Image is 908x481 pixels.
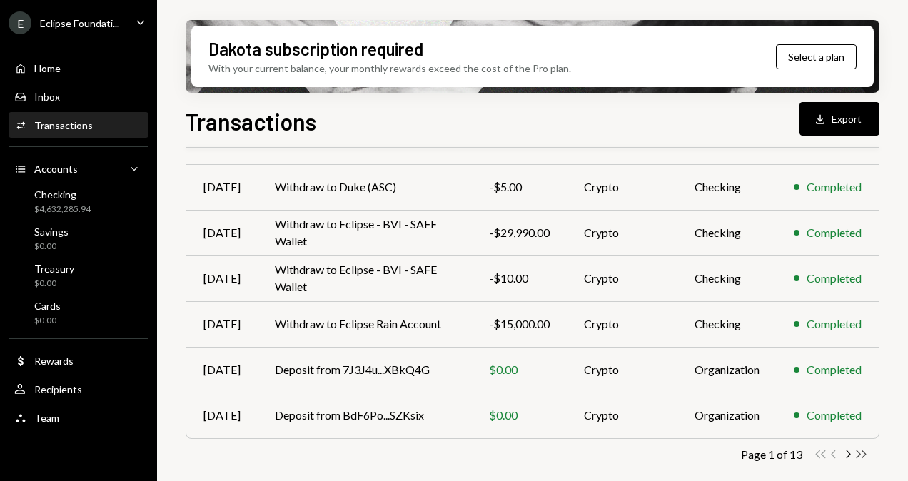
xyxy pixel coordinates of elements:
[208,37,423,61] div: Dakota subscription required
[807,361,862,378] div: Completed
[34,241,69,253] div: $0.00
[807,270,862,287] div: Completed
[9,376,148,402] a: Recipients
[258,301,472,347] td: Withdraw to Eclipse Rain Account
[807,407,862,424] div: Completed
[567,255,677,301] td: Crypto
[258,347,472,393] td: Deposit from 7J3J4u...XBkQ4G
[9,83,148,109] a: Inbox
[34,91,60,103] div: Inbox
[258,210,472,255] td: Withdraw to Eclipse - BVI - SAFE Wallet
[9,405,148,430] a: Team
[34,163,78,175] div: Accounts
[677,347,777,393] td: Organization
[203,361,241,378] div: [DATE]
[34,62,61,74] div: Home
[489,224,550,241] div: -$29,990.00
[258,164,472,210] td: Withdraw to Duke (ASC)
[567,393,677,438] td: Crypto
[489,178,550,196] div: -$5.00
[34,355,74,367] div: Rewards
[34,278,74,290] div: $0.00
[677,164,777,210] td: Checking
[203,224,241,241] div: [DATE]
[9,156,148,181] a: Accounts
[776,44,857,69] button: Select a plan
[567,347,677,393] td: Crypto
[567,210,677,255] td: Crypto
[9,258,148,293] a: Treasury$0.00
[677,301,777,347] td: Checking
[807,224,862,241] div: Completed
[203,178,241,196] div: [DATE]
[9,348,148,373] a: Rewards
[34,226,69,238] div: Savings
[258,255,472,301] td: Withdraw to Eclipse - BVI - SAFE Wallet
[40,17,119,29] div: Eclipse Foundati...
[9,11,31,34] div: E
[489,407,550,424] div: $0.00
[807,178,862,196] div: Completed
[567,164,677,210] td: Crypto
[489,315,550,333] div: -$15,000.00
[208,61,571,76] div: With your current balance, your monthly rewards exceed the cost of the Pro plan.
[9,221,148,255] a: Savings$0.00
[34,263,74,275] div: Treasury
[34,188,91,201] div: Checking
[34,119,93,131] div: Transactions
[799,102,879,136] button: Export
[186,107,316,136] h1: Transactions
[741,447,802,461] div: Page 1 of 13
[203,270,241,287] div: [DATE]
[258,393,472,438] td: Deposit from BdF6Po...SZKsix
[489,270,550,287] div: -$10.00
[807,315,862,333] div: Completed
[34,203,91,216] div: $4,632,285.94
[9,112,148,138] a: Transactions
[9,184,148,218] a: Checking$4,632,285.94
[677,255,777,301] td: Checking
[677,210,777,255] td: Checking
[34,383,82,395] div: Recipients
[203,315,241,333] div: [DATE]
[34,315,61,327] div: $0.00
[677,393,777,438] td: Organization
[489,361,550,378] div: $0.00
[9,55,148,81] a: Home
[9,295,148,330] a: Cards$0.00
[34,300,61,312] div: Cards
[567,301,677,347] td: Crypto
[203,407,241,424] div: [DATE]
[34,412,59,424] div: Team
